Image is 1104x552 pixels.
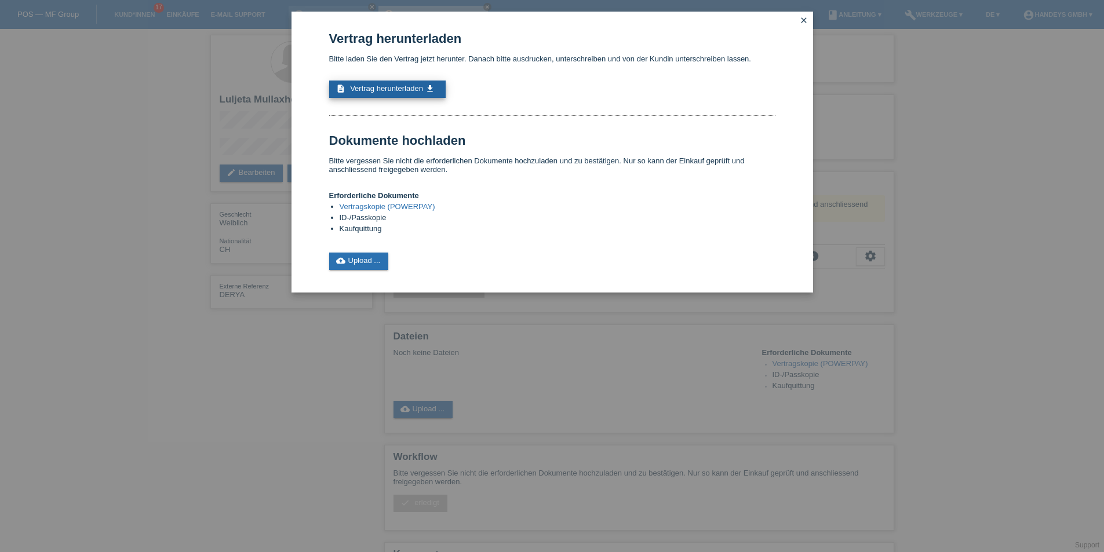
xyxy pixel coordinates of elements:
i: close [799,16,808,25]
h4: Erforderliche Dokumente [329,191,775,200]
a: Vertragskopie (POWERPAY) [340,202,435,211]
i: cloud_upload [336,256,345,265]
h1: Dokumente hochladen [329,133,775,148]
i: description [336,84,345,93]
li: ID-/Passkopie [340,213,775,224]
p: Bitte laden Sie den Vertrag jetzt herunter. Danach bitte ausdrucken, unterschreiben und von der K... [329,54,775,63]
li: Kaufquittung [340,224,775,235]
i: get_app [425,84,435,93]
a: close [796,14,811,28]
h1: Vertrag herunterladen [329,31,775,46]
a: description Vertrag herunterladen get_app [329,81,446,98]
a: cloud_uploadUpload ... [329,253,389,270]
span: Vertrag herunterladen [350,84,423,93]
p: Bitte vergessen Sie nicht die erforderlichen Dokumente hochzuladen und zu bestätigen. Nur so kann... [329,156,775,174]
